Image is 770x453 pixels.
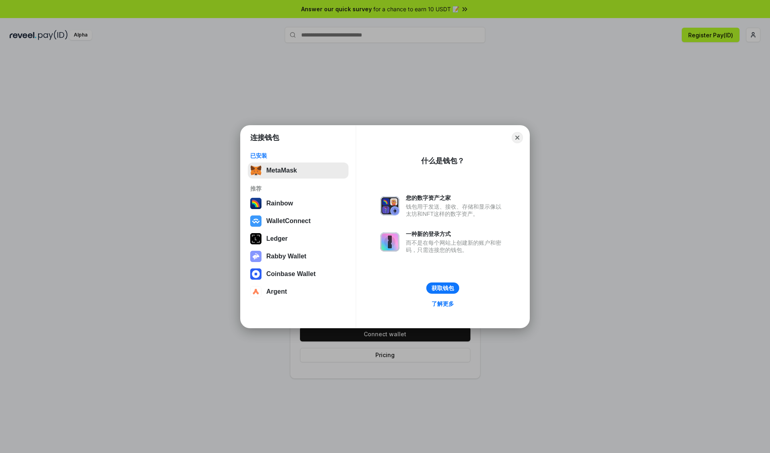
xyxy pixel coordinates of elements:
[432,300,454,307] div: 了解更多
[427,299,459,309] a: 了解更多
[250,215,261,227] img: svg+xml,%3Csvg%20width%3D%2228%22%20height%3D%2228%22%20viewBox%3D%220%200%2028%2028%22%20fill%3D...
[248,195,349,211] button: Rainbow
[250,198,261,209] img: svg+xml,%3Csvg%20width%3D%22120%22%20height%3D%22120%22%20viewBox%3D%220%200%20120%20120%22%20fil...
[406,239,505,254] div: 而不是在每个网站上创建新的账户和密码，只需连接您的钱包。
[266,288,287,295] div: Argent
[406,194,505,201] div: 您的数字资产之家
[248,163,349,179] button: MetaMask
[250,251,261,262] img: svg+xml,%3Csvg%20xmlns%3D%22http%3A%2F%2Fwww.w3.org%2F2000%2Fsvg%22%20fill%3D%22none%22%20viewBox...
[248,248,349,264] button: Rabby Wallet
[266,270,316,278] div: Coinbase Wallet
[250,233,261,244] img: svg+xml,%3Csvg%20xmlns%3D%22http%3A%2F%2Fwww.w3.org%2F2000%2Fsvg%22%20width%3D%2228%22%20height%3...
[248,213,349,229] button: WalletConnect
[250,286,261,297] img: svg+xml,%3Csvg%20width%3D%2228%22%20height%3D%2228%22%20viewBox%3D%220%200%2028%2028%22%20fill%3D...
[250,133,279,142] h1: 连接钱包
[421,156,464,166] div: 什么是钱包？
[250,152,346,159] div: 已安装
[512,132,523,143] button: Close
[250,165,261,176] img: svg+xml,%3Csvg%20fill%3D%22none%22%20height%3D%2233%22%20viewBox%3D%220%200%2035%2033%22%20width%...
[250,185,346,192] div: 推荐
[426,282,459,294] button: 获取钱包
[380,196,399,215] img: svg+xml,%3Csvg%20xmlns%3D%22http%3A%2F%2Fwww.w3.org%2F2000%2Fsvg%22%20fill%3D%22none%22%20viewBox...
[266,217,311,225] div: WalletConnect
[432,284,454,292] div: 获取钱包
[380,232,399,252] img: svg+xml,%3Csvg%20xmlns%3D%22http%3A%2F%2Fwww.w3.org%2F2000%2Fsvg%22%20fill%3D%22none%22%20viewBox...
[266,200,293,207] div: Rainbow
[266,235,288,242] div: Ledger
[406,230,505,238] div: 一种新的登录方式
[250,268,261,280] img: svg+xml,%3Csvg%20width%3D%2228%22%20height%3D%2228%22%20viewBox%3D%220%200%2028%2028%22%20fill%3D...
[266,167,297,174] div: MetaMask
[406,203,505,217] div: 钱包用于发送、接收、存储和显示像以太坊和NFT这样的数字资产。
[248,284,349,300] button: Argent
[248,266,349,282] button: Coinbase Wallet
[266,253,306,260] div: Rabby Wallet
[248,231,349,247] button: Ledger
